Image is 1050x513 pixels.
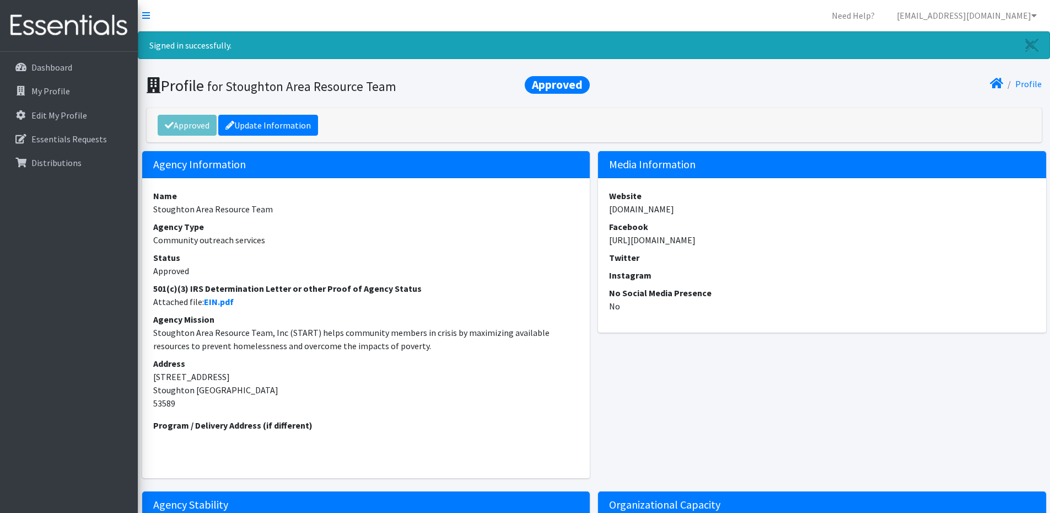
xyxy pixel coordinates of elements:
dd: Approved [153,264,579,277]
a: Need Help? [823,4,884,26]
dt: Agency Mission [153,313,579,326]
p: Dashboard [31,62,72,73]
dd: Stoughton Area Resource Team, Inc (START) helps community members in crisis by maximizing availab... [153,326,579,352]
a: Essentials Requests [4,128,133,150]
a: EIN.pdf [204,296,234,307]
dt: Instagram [609,269,1035,282]
h1: Profile [147,76,590,95]
dt: 501(c)(3) IRS Determination Letter or other Proof of Agency Status [153,282,579,295]
a: Profile [1015,78,1042,89]
dt: Agency Type [153,220,579,233]
dt: Name [153,189,579,202]
div: Signed in successfully. [138,31,1050,59]
p: My Profile [31,85,70,97]
a: Distributions [4,152,133,174]
p: Essentials Requests [31,133,107,145]
dd: Community outreach services [153,233,579,247]
strong: Address [153,358,185,369]
dt: No Social Media Presence [609,286,1035,300]
dt: Twitter [609,251,1035,264]
dd: [URL][DOMAIN_NAME] [609,233,1035,247]
dt: Status [153,251,579,264]
p: Distributions [31,157,82,168]
dd: No [609,300,1035,313]
img: HumanEssentials [4,7,133,44]
span: Approved [525,76,590,94]
a: [EMAIL_ADDRESS][DOMAIN_NAME] [888,4,1046,26]
small: for Stoughton Area Resource Team [207,78,396,94]
address: [STREET_ADDRESS] Stoughton [GEOGRAPHIC_DATA] 53589 [153,357,579,410]
a: Edit My Profile [4,104,133,126]
dd: Attached file: [153,295,579,308]
a: Close [1014,32,1049,58]
a: Dashboard [4,56,133,78]
dt: Facebook [609,220,1035,233]
dd: [DOMAIN_NAME] [609,202,1035,216]
p: Edit My Profile [31,110,87,121]
dd: Stoughton Area Resource Team [153,202,579,216]
a: My Profile [4,80,133,102]
h5: Agency Information [142,151,590,178]
a: Update Information [218,115,318,136]
strong: Program / Delivery Address (if different) [153,420,313,431]
h5: Media Information [598,151,1046,178]
dt: Website [609,189,1035,202]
